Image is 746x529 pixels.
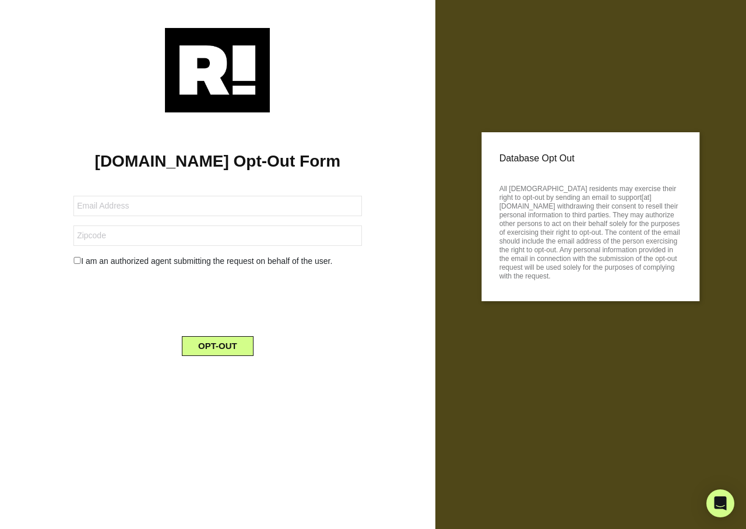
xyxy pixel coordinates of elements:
div: I am an authorized agent submitting the request on behalf of the user. [65,255,370,267]
p: Database Opt Out [499,150,682,167]
div: Open Intercom Messenger [706,489,734,517]
input: Zipcode [73,225,361,246]
img: Retention.com [165,28,270,112]
input: Email Address [73,196,361,216]
p: All [DEMOGRAPHIC_DATA] residents may exercise their right to opt-out by sending an email to suppo... [499,181,682,281]
h1: [DOMAIN_NAME] Opt-Out Form [17,151,418,171]
iframe: reCAPTCHA [129,277,306,322]
button: OPT-OUT [182,336,254,356]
